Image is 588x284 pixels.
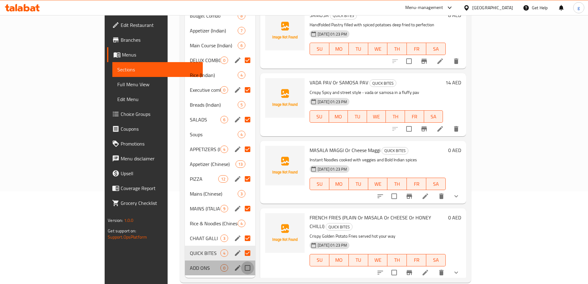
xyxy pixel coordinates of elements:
[190,101,238,108] div: Breads (Indian)
[238,43,245,49] span: 6
[107,121,203,136] a: Coupons
[108,216,123,224] span: Version:
[369,112,384,121] span: WE
[326,223,352,231] div: QUICK BITES
[112,92,203,107] a: Edit Menu
[117,95,198,103] span: Edit Menu
[436,125,444,133] a: Edit menu item
[310,156,446,164] p: Instant Noodles cooked with veggies and Bold Indian spices
[233,204,242,213] button: edit
[221,265,228,271] span: 0
[190,116,220,123] div: SALADS
[220,205,228,212] div: items
[448,213,461,222] h6: 0 AED
[236,161,245,167] span: 13
[107,181,203,196] a: Coverage Report
[190,160,235,168] span: Appetizer (Chinese)
[417,54,432,69] button: Branch-specific-item
[238,132,245,138] span: 4
[185,246,255,261] div: QUICK BITES4edit
[310,89,443,96] p: Crispy Spicy and street style - vada or samosa in a fluffy pav
[310,21,446,29] p: Handfolded Pastry filled with spiced potatoes deep fried to perfection
[426,43,446,55] button: SA
[448,146,461,155] h6: 0 AED
[190,235,220,242] div: CHAAT GALLI
[409,180,424,189] span: FR
[190,220,238,227] div: Rice & Noodles (Chinese)
[238,191,245,197] span: 3
[329,178,349,190] button: MO
[265,11,305,50] img: SAMOSA
[238,12,245,19] div: items
[190,190,238,197] div: Mains (Chinese)
[107,196,203,210] a: Grocery Checklist
[190,205,220,212] div: MAINS (ITALIAN)
[185,68,255,83] div: Rice (Indian)4
[121,110,198,118] span: Choice Groups
[387,43,407,55] button: TH
[312,180,327,189] span: SU
[390,180,404,189] span: TH
[238,131,245,138] div: items
[402,55,415,68] span: Select to update
[332,256,346,265] span: MO
[238,72,245,78] span: 4
[108,233,147,241] a: Support.OpsPlatform
[310,232,446,240] p: Crispy Golden Potato Fries served hot your way
[310,254,329,266] button: SU
[265,78,305,118] img: VADA PAV Or SAMOSA PAV
[265,146,305,185] img: MASALA MAGGI Or Cheese Maggi
[107,18,203,32] a: Edit Restaurant
[409,256,424,265] span: FR
[330,12,357,19] div: QUICK BITES
[407,43,426,55] button: FR
[220,264,228,272] div: items
[221,57,228,63] span: 0
[390,45,404,53] span: TH
[185,261,255,275] div: ADD ONS0edit
[233,174,242,184] button: edit
[449,121,464,136] button: delete
[107,107,203,121] a: Choice Groups
[436,57,444,65] a: Edit menu item
[330,12,357,19] span: QUICK BITES
[369,79,396,87] div: QUICK BITES
[190,27,238,34] span: Appetizer (Indian)
[332,45,346,53] span: MO
[371,180,385,189] span: WE
[238,13,245,19] span: 8
[121,21,198,29] span: Edit Restaurant
[107,166,203,181] a: Upsell
[332,112,346,121] span: MO
[387,178,407,190] button: TH
[220,146,228,153] div: items
[405,4,443,11] div: Menu-management
[185,201,255,216] div: MAINS (ITALIAN)9edit
[238,220,245,227] div: items
[368,178,388,190] button: WE
[233,145,242,154] button: edit
[107,136,203,151] a: Promotions
[265,213,305,253] img: FRENCH FRIES (PLAIN Or MASALA Or CHEESE Or HONEY CHILLI)
[310,78,368,87] span: VADA PAV Or SAMOSA PAV
[426,254,446,266] button: SA
[434,265,449,280] button: delete
[310,178,329,190] button: SU
[185,53,255,68] div: DELUX COMBO0edit
[238,221,245,227] span: 4
[185,142,255,157] div: APPETIZERS (ITALIAN)4edit
[310,43,329,55] button: SU
[578,4,580,11] span: g
[332,180,346,189] span: MO
[185,8,255,23] div: Budget Combo8
[407,254,426,266] button: FR
[190,131,238,138] span: Soups
[185,157,255,172] div: Appetizer (Chinese)13
[371,256,385,265] span: WE
[445,78,461,87] h6: 14 AED
[310,110,329,123] button: SU
[190,42,238,49] span: Main Course (Indian)
[238,28,245,34] span: 7
[233,248,242,258] button: edit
